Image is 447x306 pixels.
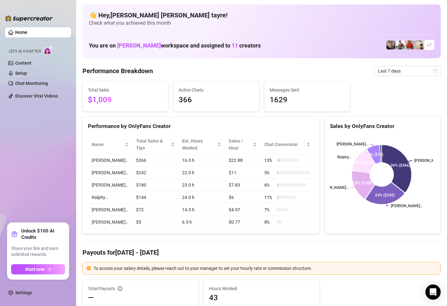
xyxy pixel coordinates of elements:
[87,266,91,271] span: exclamation-circle
[179,86,253,93] span: Active Chats
[209,285,314,292] span: Hours Worked
[132,191,178,204] td: $144
[89,42,261,49] h1: You are on workspace and assigned to creators
[132,216,178,228] td: $5
[88,293,94,303] span: —
[132,154,178,167] td: $366
[260,135,314,154] th: Chat Conversion
[15,81,48,86] a: Chat Monitoring
[25,267,44,272] span: Start now
[178,216,225,228] td: 6.5 h
[179,94,253,106] span: 366
[264,206,274,213] span: 7 %
[264,219,274,226] span: 8 %
[88,179,132,191] td: [PERSON_NAME]…
[15,30,27,35] a: Home
[225,216,261,228] td: $0.77
[433,69,437,73] span: calendar
[132,135,178,154] th: Total Sales & Tips
[182,137,216,151] div: Est. Hours Worked
[47,267,51,271] span: arrow-right
[386,41,395,49] img: George
[5,15,53,22] img: logo-BBDzfeDw.svg
[43,46,53,55] img: AI Chatter
[88,122,314,131] div: Performance by OnlyFans Creator
[264,182,274,188] span: 6 %
[11,245,65,258] span: Share your link and earn unlimited rewards
[132,167,178,179] td: $242
[232,42,238,49] span: 11
[132,179,178,191] td: $180
[330,122,435,131] div: Sales by OnlyFans Creator
[337,142,368,147] text: [PERSON_NAME]…
[89,11,434,20] h4: 👋 Hey, [PERSON_NAME] [PERSON_NAME] tayre !
[378,66,437,76] span: Last 7 days
[317,185,349,190] text: [PERSON_NAME]…
[132,204,178,216] td: $72
[88,154,132,167] td: [PERSON_NAME]…
[225,179,261,191] td: $7.83
[225,167,261,179] td: $11
[89,20,434,27] span: Check what you achieved this month
[414,159,446,163] text: [PERSON_NAME]…
[178,154,225,167] td: 16.0 h
[11,231,17,237] span: gift
[264,194,274,201] span: 11 %
[88,94,163,106] span: $1,009
[21,228,65,240] strong: Unlock $100 AI Credits
[209,293,314,303] span: 43
[427,41,432,48] span: + 7
[117,42,161,49] span: [PERSON_NAME]
[225,204,261,216] td: $4.97
[15,290,32,295] a: Settings
[9,48,41,54] span: Izzy AI Chatter
[264,157,274,164] span: 13 %
[82,248,441,257] h4: Payouts for [DATE] - [DATE]
[396,41,405,49] img: JUSTIN
[229,137,252,151] span: Sales / Hour
[136,137,169,151] span: Total Sales & Tips
[178,191,225,204] td: 24.0 h
[264,141,305,148] span: Chat Conversion
[270,86,345,93] span: Messages Sent
[15,93,58,99] a: Discover Viral Videos
[225,191,261,204] td: $6
[270,94,345,106] span: 1629
[88,135,132,154] th: Name
[88,167,132,179] td: [PERSON_NAME]…
[82,67,153,75] h4: Performance Breakdown
[415,41,424,49] img: Ralphy
[118,286,122,291] span: info-circle
[88,191,132,204] td: Ralphy…
[88,216,132,228] td: [PERSON_NAME]…
[15,61,31,66] a: Content
[15,71,27,76] a: Setup
[337,155,351,159] text: Ralphy…
[88,204,132,216] td: [PERSON_NAME]…
[94,265,437,272] div: To access your salary details, please reach out to your manager to set your hourly rate or commis...
[11,264,65,274] button: Start nowarrow-right
[405,41,414,49] img: Justin
[264,169,274,176] span: 5 %
[425,284,441,300] div: Open Intercom Messenger
[88,285,115,292] span: Total Payouts
[88,86,163,93] span: Total Sales
[225,135,261,154] th: Sales / Hour
[178,167,225,179] td: 22.0 h
[225,154,261,167] td: $22.88
[92,141,123,148] span: Name
[391,204,423,208] text: [PERSON_NAME]…
[178,179,225,191] td: 23.0 h
[178,204,225,216] td: 14.5 h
